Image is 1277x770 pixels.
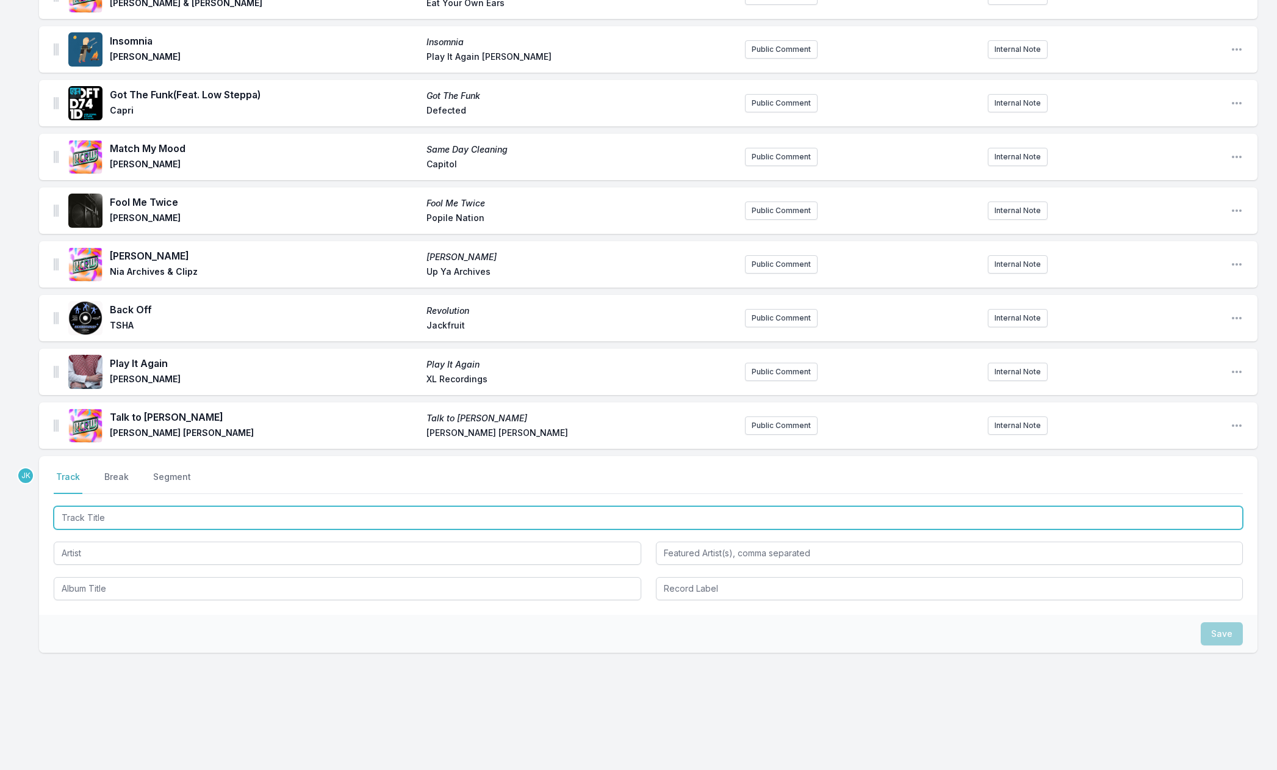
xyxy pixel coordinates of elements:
button: Track [54,471,82,494]
button: Public Comment [745,255,818,274]
img: Insomnia [68,32,103,67]
button: Internal Note [988,309,1048,327]
button: Internal Note [988,255,1048,274]
button: Internal Note [988,148,1048,166]
span: [PERSON_NAME] [110,158,419,173]
span: [PERSON_NAME] [110,212,419,227]
input: Featured Artist(s), comma separated [656,542,1243,565]
span: [PERSON_NAME] [426,251,736,263]
button: Public Comment [745,309,818,327]
span: [PERSON_NAME] [PERSON_NAME] [110,427,419,441]
button: Internal Note [988,202,1048,220]
button: Segment [151,471,193,494]
span: Play It Again [PERSON_NAME] [426,51,736,65]
span: Popile Nation [426,212,736,227]
button: Break [102,471,131,494]
button: Open playlist item options [1231,205,1243,217]
img: Drag Handle [54,43,59,56]
input: Artist [54,542,641,565]
img: Drag Handle [54,366,59,378]
img: Drag Handle [54,205,59,217]
button: Open playlist item options [1231,97,1243,109]
button: Open playlist item options [1231,258,1243,271]
img: Drag Handle [54,312,59,324]
span: [PERSON_NAME] [110,373,419,388]
span: Talk to [PERSON_NAME] [426,412,736,424]
span: Got The Funk (Feat. Low Steppa) [110,87,419,102]
button: Internal Note [988,40,1048,59]
span: Same Day Cleaning [426,143,736,156]
span: XL Recordings [426,373,736,388]
span: Fool Me Twice [426,197,736,209]
button: Public Comment [745,94,818,112]
button: Public Comment [745,363,818,381]
input: Track Title [54,506,1243,529]
span: Insomnia [110,34,419,48]
span: Back Off [110,302,419,317]
span: [PERSON_NAME] [PERSON_NAME] [426,427,736,441]
img: Same Day Cleaning [68,140,103,174]
button: Open playlist item options [1231,43,1243,56]
img: Play It Again [68,355,103,389]
input: Album Title [54,577,641,600]
img: Drag Handle [54,420,59,432]
img: Talk to Leslie [68,409,103,443]
span: [PERSON_NAME] [110,51,419,65]
button: Open playlist item options [1231,420,1243,432]
button: Open playlist item options [1231,366,1243,378]
img: Got The Funk [68,86,103,120]
span: Revolution [426,305,736,317]
p: Jason Kramer [17,467,34,484]
span: Play It Again [426,358,736,371]
button: Public Comment [745,416,818,435]
button: Open playlist item options [1231,151,1243,163]
img: Drag Handle [54,97,59,109]
button: Public Comment [745,40,818,59]
span: Defected [426,104,736,119]
span: Insomnia [426,36,736,48]
button: Public Comment [745,202,818,220]
span: Fool Me Twice [110,195,419,209]
span: Talk to [PERSON_NAME] [110,410,419,424]
img: Drag Handle [54,151,59,163]
span: Jackfruit [426,319,736,334]
input: Record Label [656,577,1243,600]
span: TSHA [110,319,419,334]
span: Up Ya Archives [426,266,736,280]
span: Play It Again [110,356,419,371]
button: Public Comment [745,148,818,166]
button: Save [1201,622,1243,645]
span: Match My Mood [110,141,419,156]
span: Capitol [426,158,736,173]
button: Internal Note [988,416,1048,435]
span: Capri [110,104,419,119]
button: Internal Note [988,94,1048,112]
img: Revolution [68,301,103,335]
span: Nia Archives & Clipz [110,266,419,280]
img: Maia Maia [68,247,103,281]
span: Got The Funk [426,90,736,102]
span: [PERSON_NAME] [110,249,419,263]
button: Open playlist item options [1231,312,1243,324]
button: Internal Note [988,363,1048,381]
img: Drag Handle [54,258,59,271]
img: Fool Me Twice [68,194,103,228]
